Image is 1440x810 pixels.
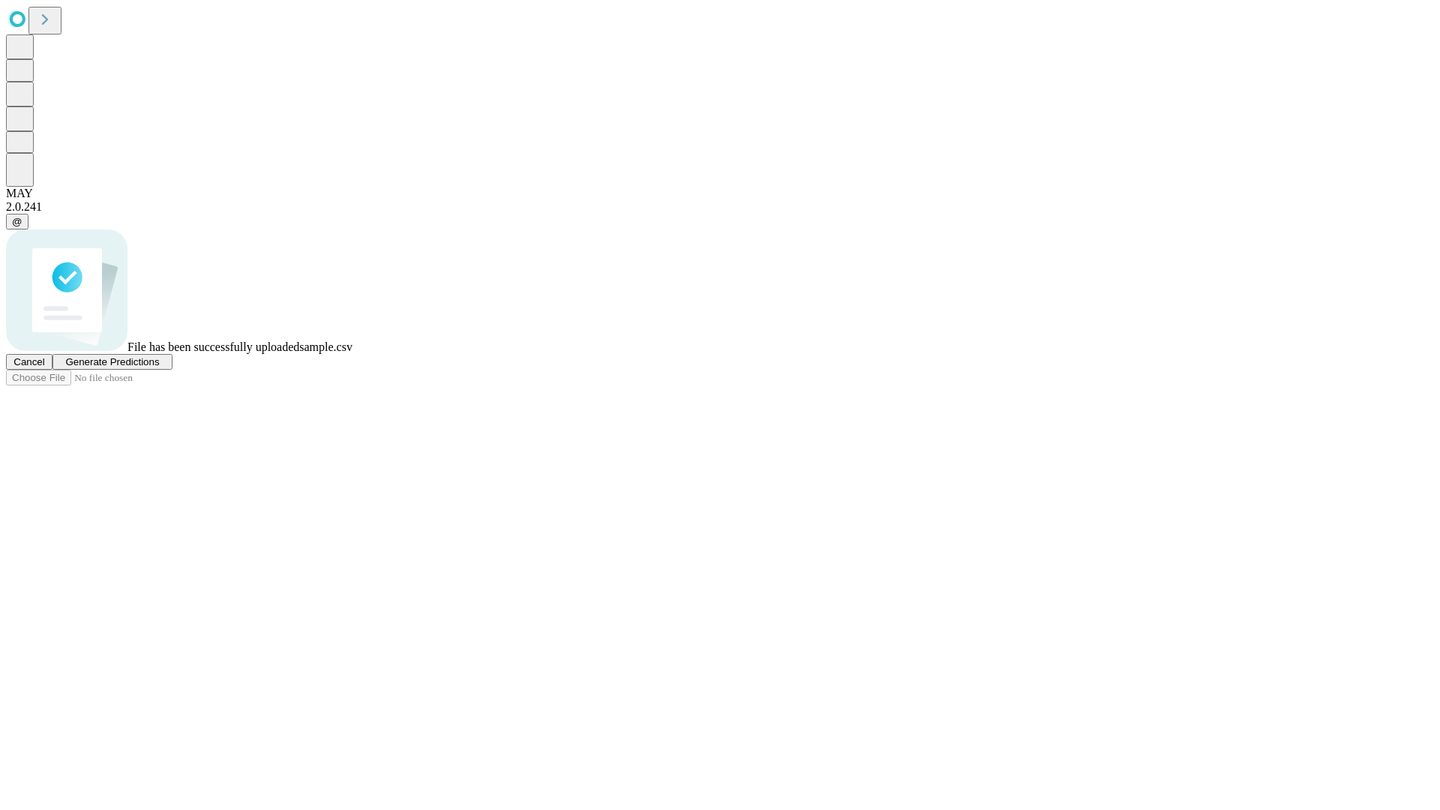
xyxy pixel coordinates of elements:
button: Cancel [6,354,52,370]
button: @ [6,214,28,229]
span: Generate Predictions [65,356,159,367]
button: Generate Predictions [52,354,172,370]
span: File has been successfully uploaded [127,340,299,353]
span: @ [12,216,22,227]
span: sample.csv [299,340,352,353]
div: 2.0.241 [6,200,1434,214]
span: Cancel [13,356,45,367]
div: MAY [6,187,1434,200]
